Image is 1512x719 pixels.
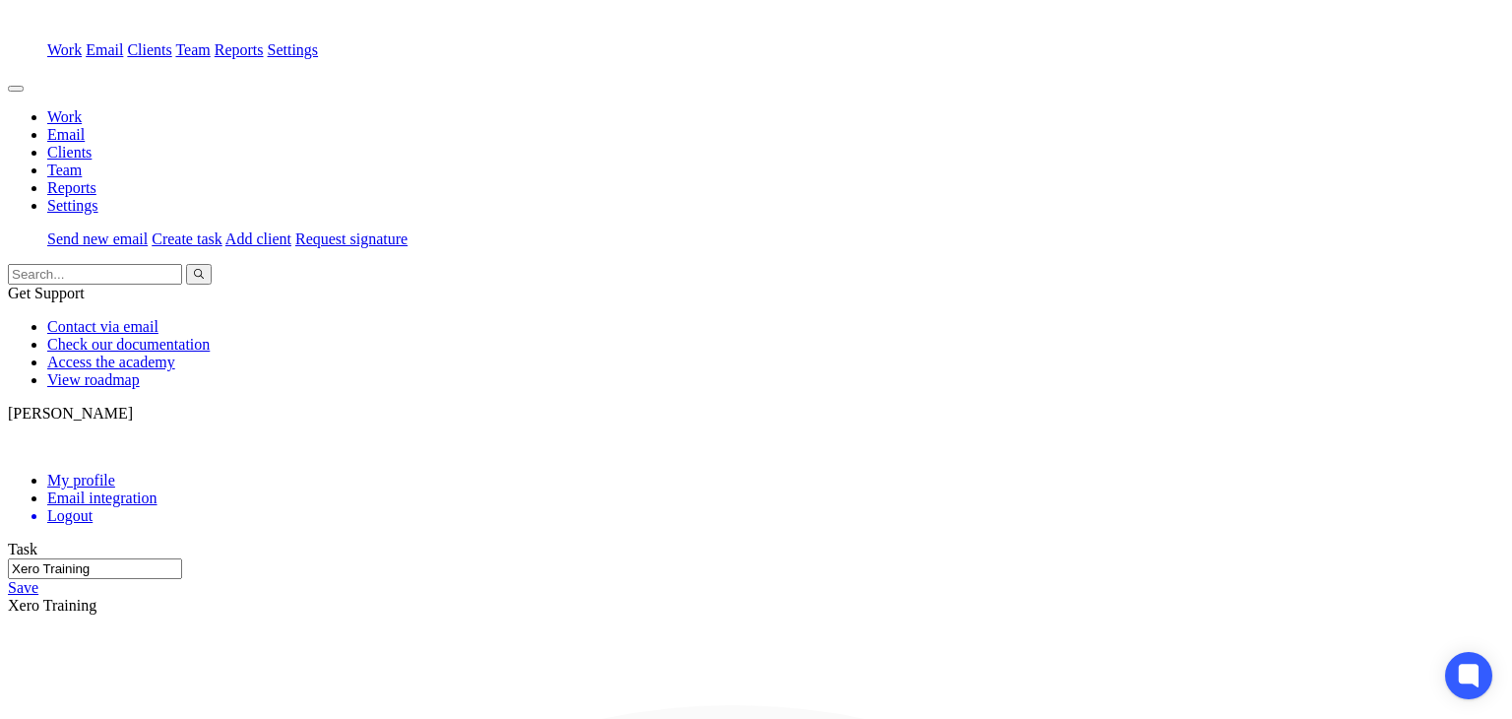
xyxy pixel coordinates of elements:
[8,541,37,557] label: Task
[86,41,123,58] a: Email
[47,472,115,489] a: My profile
[186,264,212,285] button: Search
[268,41,319,58] a: Settings
[295,230,408,247] a: Request signature
[47,144,92,161] a: Clients
[47,108,82,125] a: Work
[127,41,171,58] a: Clients
[47,126,85,143] a: Email
[8,579,38,596] a: Save
[8,264,182,285] input: Search
[8,558,1504,615] div: Xero Training
[8,405,1504,423] p: [PERSON_NAME]
[215,41,264,58] a: Reports
[47,336,210,353] a: Check our documentation
[47,318,158,335] a: Contact via email
[47,507,93,524] span: Logout
[225,230,291,247] a: Add client
[8,285,85,301] span: Get Support
[47,197,98,214] a: Settings
[47,490,157,506] a: Email integration
[47,41,82,58] a: Work
[47,507,1504,525] a: Logout
[175,41,210,58] a: Team
[47,179,96,196] a: Reports
[47,354,175,370] a: Access the academy
[47,371,140,388] a: View roadmap
[8,597,1504,615] div: Xero Training
[47,162,82,178] a: Team
[47,230,148,247] a: Send new email
[152,230,222,247] a: Create task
